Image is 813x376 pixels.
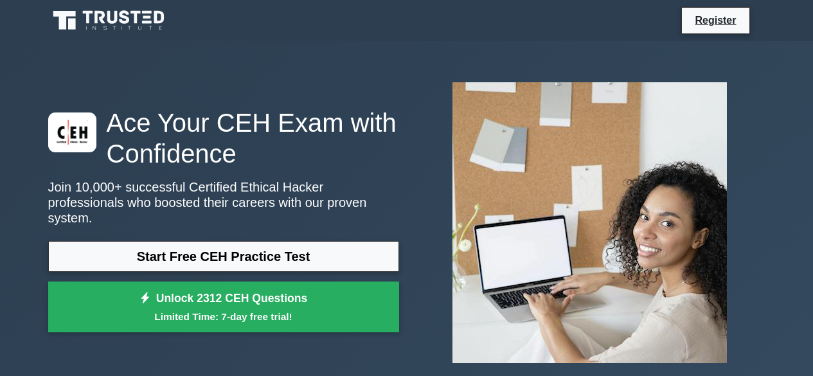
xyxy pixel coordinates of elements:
a: Register [687,12,744,28]
small: Limited Time: 7-day free trial! [64,309,383,324]
a: Unlock 2312 CEH QuestionsLimited Time: 7-day free trial! [48,282,399,333]
h1: Ace Your CEH Exam with Confidence [48,107,399,169]
a: Start Free CEH Practice Test [48,241,399,272]
p: Join 10,000+ successful Certified Ethical Hacker professionals who boosted their careers with our... [48,179,399,226]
